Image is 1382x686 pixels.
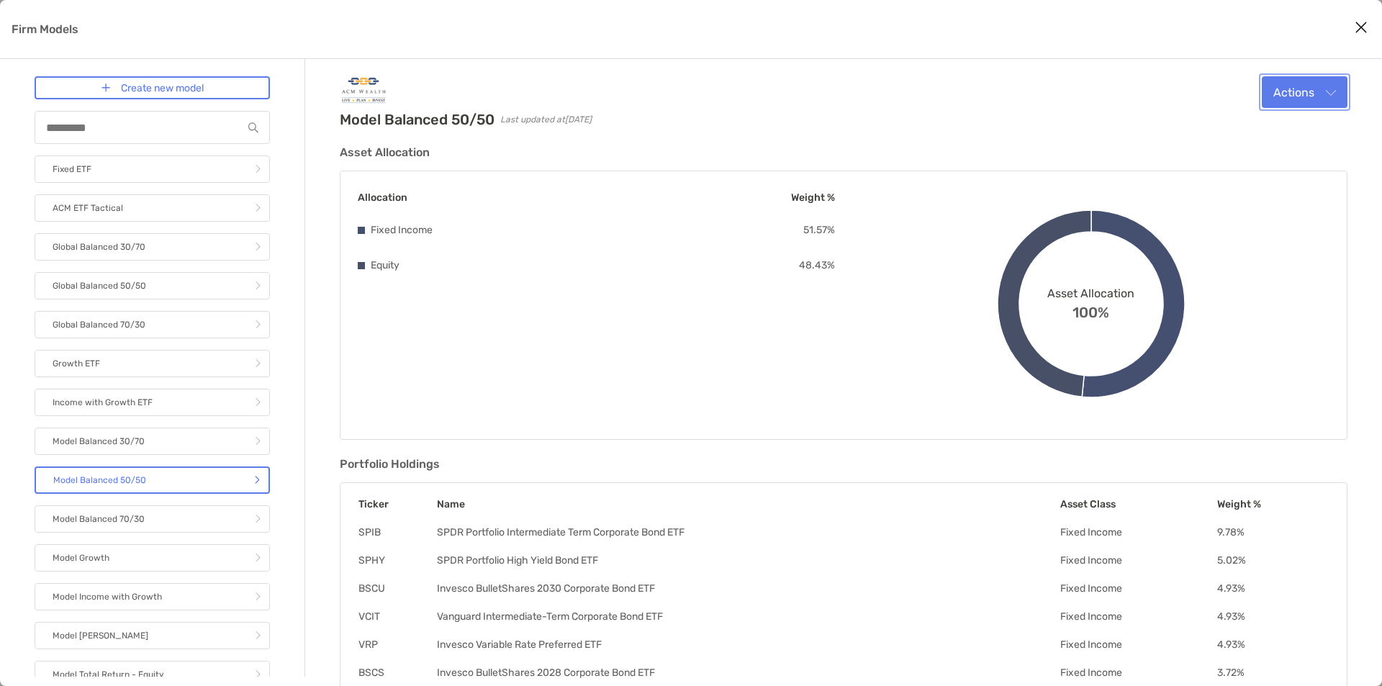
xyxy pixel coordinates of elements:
p: Equity [371,256,399,274]
p: Income with Growth ETF [53,394,153,412]
td: BSCU [358,582,436,595]
td: 5.02 % [1216,554,1329,567]
p: Fixed Income [371,221,433,239]
span: Last updated at [DATE] [500,114,592,125]
button: Close modal [1350,17,1372,39]
td: Invesco BulletShares 2028 Corporate Bond ETF [436,666,1059,680]
td: 4.93 % [1216,638,1329,651]
td: Fixed Income [1060,554,1217,567]
td: 4.93 % [1216,610,1329,623]
p: Weight % [791,189,835,207]
td: Vanguard Intermediate-Term Corporate Bond ETF [436,610,1059,623]
td: Fixed Income [1060,525,1217,539]
a: Model Balanced 70/30 [35,505,270,533]
a: Model Growth [35,544,270,572]
th: Name [436,497,1059,511]
p: Firm Models [12,20,78,38]
h3: Asset Allocation [340,145,1347,159]
a: ACM ETF Tactical [35,194,270,222]
td: 9.78 % [1216,525,1329,539]
p: Model Balanced 70/30 [53,510,145,528]
td: SPDR Portfolio High Yield Bond ETF [436,554,1059,567]
td: VCIT [358,610,436,623]
td: Invesco Variable Rate Preferred ETF [436,638,1059,651]
p: Growth ETF [53,355,100,373]
p: Fixed ETF [53,161,91,179]
td: SPHY [358,554,436,567]
td: BSCS [358,666,436,680]
p: Model Balanced 30/70 [53,433,145,451]
p: ACM ETF Tactical [53,199,123,217]
a: Model Balanced 50/50 [35,466,270,494]
p: Model Balanced 50/50 [53,471,146,489]
a: Global Balanced 50/50 [35,272,270,299]
a: Model Income with Growth [35,583,270,610]
a: Create new model [35,76,270,99]
p: Allocation [358,189,407,207]
a: Growth ETF [35,350,270,377]
img: input icon [248,122,258,133]
th: Ticker [358,497,436,511]
span: 100% [1072,300,1109,321]
span: Asset Allocation [1047,286,1134,300]
a: Income with Growth ETF [35,389,270,416]
p: 51.57 % [803,221,835,239]
td: SPIB [358,525,436,539]
td: Fixed Income [1060,666,1217,680]
td: Fixed Income [1060,610,1217,623]
p: Model Income with Growth [53,588,162,606]
td: VRP [358,638,436,651]
img: Company Logo [340,76,387,105]
td: Fixed Income [1060,582,1217,595]
td: Invesco BulletShares 2030 Corporate Bond ETF [436,582,1059,595]
td: Fixed Income [1060,638,1217,651]
button: Actions [1262,76,1347,108]
p: Model Growth [53,549,109,567]
h2: Model Balanced 50/50 [340,111,494,128]
a: Global Balanced 70/30 [35,311,270,338]
td: 3.72 % [1216,666,1329,680]
p: Global Balanced 70/30 [53,316,145,334]
td: SPDR Portfolio Intermediate Term Corporate Bond ETF [436,525,1059,539]
a: Model Balanced 30/70 [35,428,270,455]
p: Model [PERSON_NAME] [53,627,148,645]
td: 4.93 % [1216,582,1329,595]
th: Weight % [1216,497,1329,511]
a: Fixed ETF [35,155,270,183]
p: Model Total Return - Equity [53,666,164,684]
p: Global Balanced 30/70 [53,238,145,256]
h3: Portfolio Holdings [340,457,1347,471]
th: Asset Class [1060,497,1217,511]
p: Global Balanced 50/50 [53,277,146,295]
a: Global Balanced 30/70 [35,233,270,261]
a: Model [PERSON_NAME] [35,622,270,649]
p: 48.43 % [799,256,835,274]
